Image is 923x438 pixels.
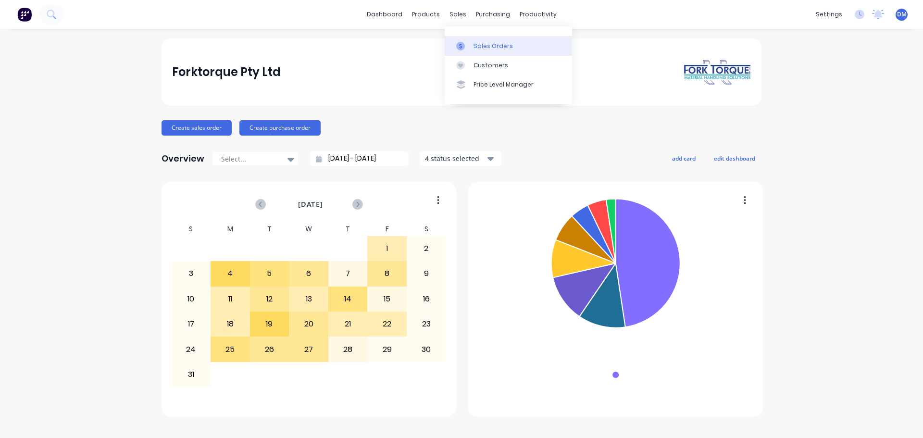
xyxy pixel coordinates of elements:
[211,287,249,311] div: 11
[162,149,204,168] div: Overview
[708,152,761,164] button: edit dashboard
[172,363,211,387] div: 31
[172,312,211,336] div: 17
[211,337,249,361] div: 25
[211,262,249,286] div: 4
[329,262,367,286] div: 7
[515,7,561,22] div: productivity
[407,262,446,286] div: 9
[407,237,446,261] div: 2
[367,222,407,236] div: F
[289,287,328,311] div: 13
[211,222,250,236] div: M
[329,287,367,311] div: 14
[362,7,407,22] a: dashboard
[445,56,572,75] a: Customers
[250,222,289,236] div: T
[172,63,281,82] div: Forktorque Pty Ltd
[328,222,368,236] div: T
[329,312,367,336] div: 21
[298,199,323,210] span: [DATE]
[289,337,328,361] div: 27
[407,287,446,311] div: 16
[289,222,328,236] div: W
[474,61,508,70] div: Customers
[420,151,501,166] button: 4 status selected
[172,222,211,236] div: S
[329,337,367,361] div: 28
[250,337,289,361] div: 26
[684,59,751,86] img: Forktorque Pty Ltd
[289,312,328,336] div: 20
[250,287,289,311] div: 12
[211,312,249,336] div: 18
[474,80,534,89] div: Price Level Manager
[407,337,446,361] div: 30
[289,262,328,286] div: 6
[407,222,446,236] div: S
[368,312,406,336] div: 22
[474,42,513,50] div: Sales Orders
[172,262,211,286] div: 3
[811,7,847,22] div: settings
[368,237,406,261] div: 1
[897,10,907,19] span: DM
[445,7,471,22] div: sales
[368,337,406,361] div: 29
[471,7,515,22] div: purchasing
[172,287,211,311] div: 10
[425,153,486,163] div: 4 status selected
[239,120,321,136] button: Create purchase order
[666,152,702,164] button: add card
[172,337,211,361] div: 24
[17,7,32,22] img: Factory
[407,312,446,336] div: 23
[250,262,289,286] div: 5
[445,75,572,94] a: Price Level Manager
[368,262,406,286] div: 8
[368,287,406,311] div: 15
[445,36,572,55] a: Sales Orders
[162,120,232,136] button: Create sales order
[250,312,289,336] div: 19
[407,7,445,22] div: products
